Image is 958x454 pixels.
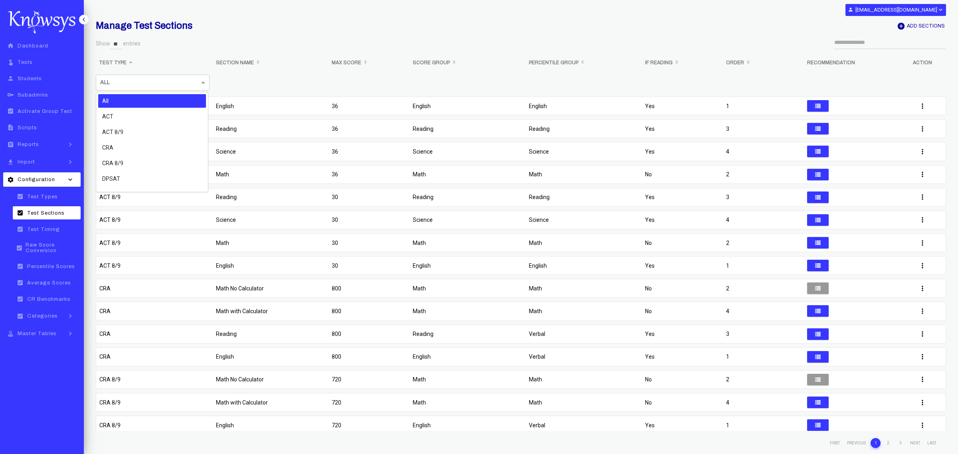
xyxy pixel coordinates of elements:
[102,129,123,135] span: ACT 8/9
[213,97,329,119] td: English
[896,22,946,30] button: add_circleAdd Sections
[526,188,642,211] td: Reading
[18,76,42,81] span: Students
[213,56,329,69] th: Section Name: activate to sort column ascending
[64,312,76,320] i: keyboard_arrow_right
[18,331,57,336] span: Master Tables
[642,56,723,69] th: If Reading: activate to sort column ascending
[6,330,16,337] i: approval
[723,97,804,119] td: 1
[18,43,48,49] span: Dashboard
[329,97,410,119] td: 36
[642,393,723,416] td: No
[883,438,893,448] a: 2
[642,347,723,370] td: Yes
[642,211,723,233] td: Yes
[213,188,329,211] td: Reading
[871,438,881,448] a: 1
[642,370,723,393] td: No
[918,421,926,429] i: more_vert
[15,313,25,320] i: check_box
[908,438,922,448] a: Next
[213,325,329,347] td: Reading
[96,256,213,279] td: ACT 8/9
[899,56,946,69] th: Action: activate to sort column ascending
[410,302,526,324] td: Math
[895,438,905,448] a: 3
[642,165,723,188] td: No
[410,256,526,279] td: English
[6,159,16,166] i: file_download
[723,233,804,256] td: 2
[526,325,642,347] td: Verbal
[27,280,71,286] span: Average Scores
[918,193,926,201] i: more_vert
[807,60,855,65] b: Recommendation
[213,302,329,324] td: Math with Calculator
[64,330,76,338] i: keyboard_arrow_right
[102,160,123,166] span: CRA 8/9
[723,165,804,188] td: 2
[213,142,329,165] td: Science
[918,375,926,383] i: more_vert
[96,302,213,324] td: CRA
[6,91,16,98] i: key
[410,393,526,416] td: Math
[102,144,113,151] span: CRA
[96,92,208,192] ng-dropdown-panel: Options list
[96,416,213,438] td: CRA 8/9
[526,347,642,370] td: Verbal
[526,256,642,279] td: English
[18,177,55,182] span: Configuration
[410,347,526,370] td: English
[213,211,329,233] td: Science
[96,233,213,256] td: ACT 8/9
[15,209,25,216] i: check_box
[27,296,71,302] span: CR Benchmarks
[102,98,109,104] span: All
[213,165,329,188] td: Math
[918,262,926,270] i: more_vert
[526,279,642,302] td: Math
[726,60,744,65] b: Order
[937,6,943,13] i: expand_more
[918,399,926,407] i: more_vert
[213,119,329,142] td: Reading
[18,59,33,65] span: Tests
[329,347,410,370] td: 800
[642,416,723,438] td: Yes
[329,393,410,416] td: 720
[96,20,192,31] b: Manage Test Sections
[642,302,723,324] td: No
[329,325,410,347] td: 800
[329,416,410,438] td: 720
[96,325,213,347] td: CRA
[216,60,254,65] b: Section Name
[329,56,410,69] th: Max Score: activate to sort column ascending
[918,170,926,178] i: more_vert
[15,296,25,302] i: check_box
[6,108,16,114] i: assignment_turned_in
[15,193,25,200] i: check_box
[96,211,213,233] td: ACT 8/9
[642,142,723,165] td: Yes
[64,140,76,148] i: keyboard_arrow_right
[6,75,16,82] i: person
[848,7,853,12] i: person
[110,39,123,49] select: Showentries
[925,438,939,448] a: Last
[329,142,410,165] td: 36
[329,302,410,324] td: 800
[96,393,213,416] td: CRA 8/9
[102,176,120,182] span: DPSAT
[410,233,526,256] td: Math
[642,279,723,302] td: No
[27,264,75,269] span: Percentile Scores
[96,279,213,302] td: CRA
[918,330,926,338] i: more_vert
[855,7,937,13] b: [EMAIL_ADDRESS][DOMAIN_NAME]
[723,119,804,142] td: 3
[410,211,526,233] td: Science
[18,92,48,98] span: Subadmins
[213,416,329,438] td: English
